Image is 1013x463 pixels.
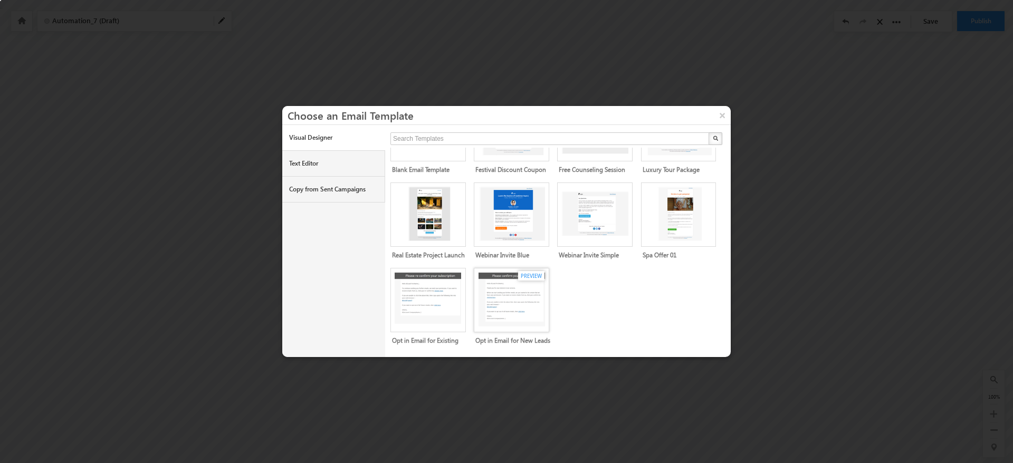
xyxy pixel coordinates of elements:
[562,187,628,255] div: Webinar Invite Simple
[559,251,619,259] a: Webinar Invite Simple
[395,272,461,341] div: Opt in Email for Existing Leads
[282,125,385,151] a: Visual Designer
[643,251,676,259] a: Spa Offer 01
[479,187,548,241] img: Webinar Invite Blue
[392,251,465,259] a: Real Estate Project Launch
[282,151,385,177] a: Text Editor
[475,336,550,344] a: Opt in Email for New Leads
[390,132,710,145] input: Search Templates
[645,187,712,255] div: Spa Offer 01
[559,166,625,173] a: Free Counseling Session
[395,272,464,326] img: Opt in Email for Existing Leads
[392,166,450,173] a: Blank Email Template
[475,251,529,259] a: Webinar Invite Blue
[643,166,700,173] a: Luxury Tour Package
[479,272,548,326] img: Opt in Email for New Leads
[713,136,718,141] img: Search
[395,187,461,255] div: Real Estate Project Launch
[395,187,464,241] img: Real Estate Project Launch
[714,106,731,124] button: ×
[518,271,544,281] div: PREVIEW
[475,166,546,173] a: Festival Discount Coupon
[288,106,731,124] h3: Choose an Email Template
[479,187,545,255] div: Webinar Invite Blue
[645,187,715,241] img: Spa Offer 01
[392,336,458,354] a: Opt in Email for Existing Lead...
[282,177,385,202] a: Copy from Sent Campaigns
[479,272,545,341] div: Opt in Email for New Leads
[562,187,632,241] img: Webinar Invite Simple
